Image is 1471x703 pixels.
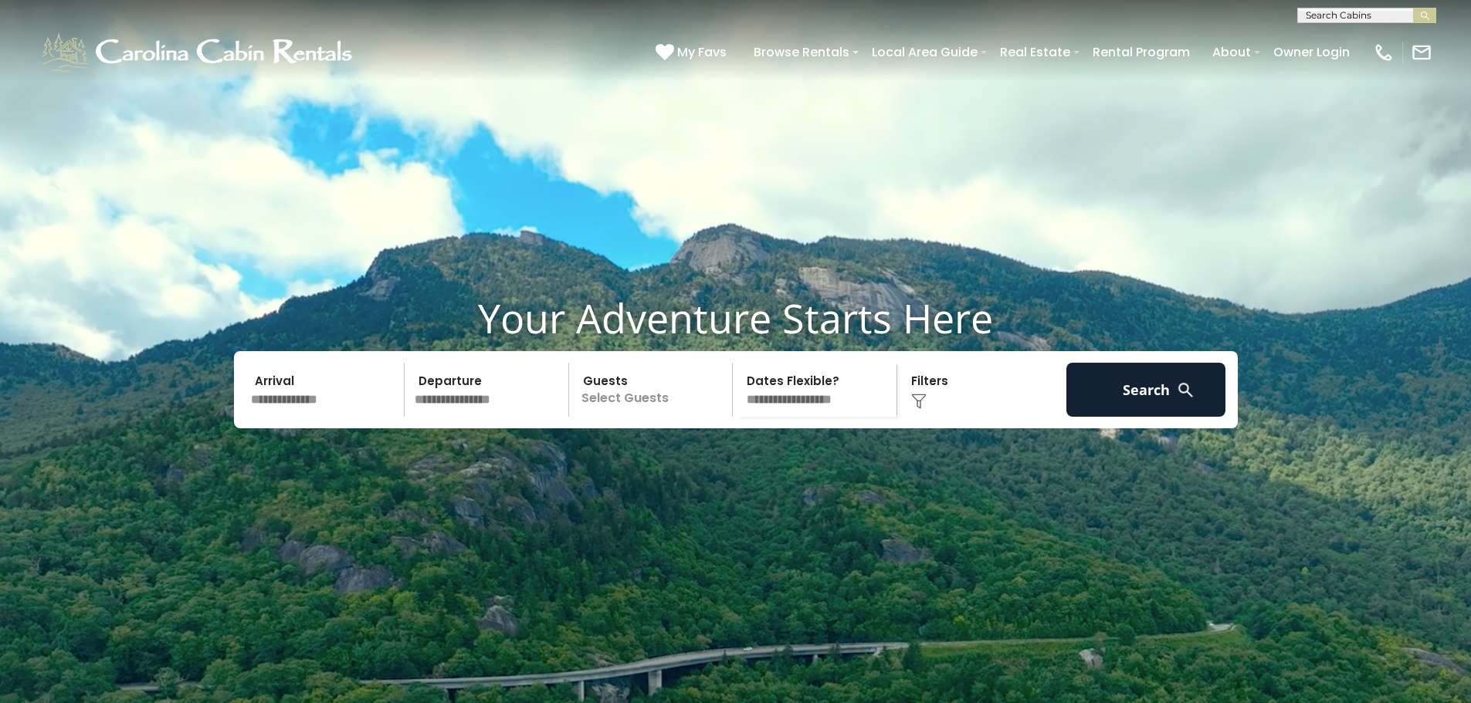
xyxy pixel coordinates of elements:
p: Select Guests [574,363,733,417]
h1: Your Adventure Starts Here [12,294,1459,342]
img: filter--v1.png [911,394,927,409]
img: phone-regular-white.png [1373,42,1395,63]
img: search-regular-white.png [1176,380,1195,400]
img: mail-regular-white.png [1411,42,1432,63]
a: Local Area Guide [864,39,985,66]
a: My Favs [656,42,730,63]
img: White-1-1-2.png [39,29,359,76]
a: Rental Program [1085,39,1198,66]
a: Real Estate [992,39,1078,66]
a: Owner Login [1266,39,1357,66]
a: Browse Rentals [746,39,857,66]
span: My Favs [677,42,727,62]
button: Search [1066,363,1226,417]
a: About [1205,39,1259,66]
